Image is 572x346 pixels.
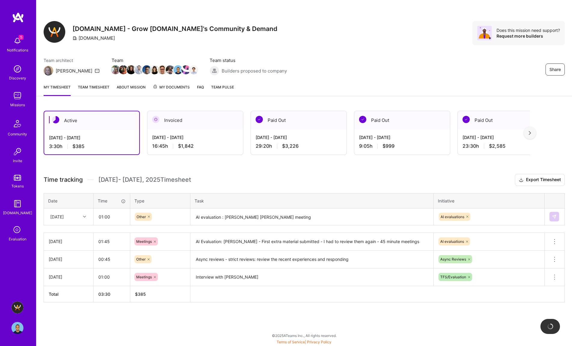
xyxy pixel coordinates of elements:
[137,215,146,219] span: Other
[438,198,540,204] div: Initiative
[497,33,560,39] div: Request more builders
[222,68,287,74] span: Builders proposed to company
[441,215,464,219] span: AI evaluations
[9,236,26,242] div: Evaluation
[10,116,25,131] img: Community
[210,66,219,76] img: Builders proposed to company
[119,65,127,75] a: Team Member Avatar
[546,322,555,331] img: loading
[130,193,190,208] th: Type
[477,26,492,40] img: Avatar
[19,35,23,40] span: 5
[142,65,151,74] img: Team Member Avatar
[111,65,120,74] img: Team Member Avatar
[44,84,71,96] a: My timesheet
[136,257,146,261] span: Other
[72,35,115,41] div: [DOMAIN_NAME]
[489,143,506,149] span: $2,585
[95,68,100,73] i: icon Mail
[529,131,531,135] img: right
[256,134,342,141] div: [DATE] - [DATE]
[13,158,22,164] div: Invite
[56,68,92,74] div: [PERSON_NAME]
[72,143,85,150] span: $385
[191,233,433,250] textarea: AI Evaluation: [PERSON_NAME] - First extra material submitted - I had to review them again - 45 m...
[94,269,130,285] input: HH:MM
[153,84,190,91] span: My Documents
[44,21,65,43] img: Company Logo
[72,36,77,41] i: icon CompanyGray
[78,84,109,96] a: Team timesheet
[497,27,560,33] div: Does this mission need support?
[190,65,198,75] a: Team Member Avatar
[147,111,243,129] div: Invoiced
[256,116,263,123] img: Paid Out
[383,143,395,149] span: $999
[546,63,565,76] button: Share
[11,183,24,189] div: Tokens
[256,143,342,149] div: 29:20 h
[151,65,158,75] a: Team Member Avatar
[11,90,23,102] img: teamwork
[72,25,277,32] h3: [DOMAIN_NAME] - Grow [DOMAIN_NAME]'s Community & Demand
[211,84,234,96] a: Team Pulse
[191,269,433,286] textarea: Interview with [PERSON_NAME]
[211,85,234,89] span: Team Pulse
[50,214,64,220] div: [DATE]
[152,116,159,123] img: Invoiced
[210,57,287,63] span: Team status
[11,35,23,47] img: bell
[463,134,549,141] div: [DATE] - [DATE]
[14,175,21,181] img: tokens
[49,256,88,262] div: [DATE]
[277,340,331,344] span: |
[117,84,146,96] a: About Mission
[143,65,151,75] a: Team Member Avatar
[136,275,152,279] span: Meetings
[127,65,135,75] a: Team Member Avatar
[94,286,130,302] th: 03:30
[49,274,88,280] div: [DATE]
[10,322,25,334] a: User Avatar
[190,193,434,208] th: Task
[152,134,238,141] div: [DATE] - [DATE]
[94,209,130,225] input: HH:MM
[181,65,190,74] img: Team Member Avatar
[36,328,572,343] div: © 2025 ATeams Inc., All rights reserved.
[94,251,130,267] input: HH:MM
[44,193,94,208] th: Date
[189,65,198,74] img: Team Member Avatar
[440,257,466,261] span: Async Reviews
[134,65,143,74] img: Team Member Avatar
[549,212,560,221] div: null
[515,174,565,186] button: Export Timesheet
[11,301,23,314] img: A.Team - Grow A.Team's Community & Demand
[440,239,464,244] span: AI evaluations
[11,322,23,334] img: User Avatar
[44,66,53,76] img: Team Architect
[359,143,445,149] div: 9:05 h
[158,65,166,75] a: Team Member Avatar
[152,143,238,149] div: 16:45 h
[11,146,23,158] img: Invite
[136,239,152,244] span: Meetings
[158,65,167,74] img: Team Member Avatar
[119,65,128,74] img: Team Member Avatar
[307,340,331,344] a: Privacy Policy
[8,131,27,137] div: Community
[150,65,159,74] img: Team Member Avatar
[359,116,366,123] img: Paid Out
[11,63,23,75] img: discovery
[440,275,466,279] span: TFS/Evaluation
[251,111,346,129] div: Paid Out
[112,65,119,75] a: Team Member Avatar
[166,65,175,74] img: Team Member Avatar
[3,210,32,216] div: [DOMAIN_NAME]
[197,84,204,96] a: FAQ
[135,292,146,297] span: $ 385
[112,57,198,63] span: Team
[458,111,553,129] div: Paid Out
[153,84,190,96] a: My Documents
[282,143,299,149] span: $3,226
[166,65,174,75] a: Team Member Avatar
